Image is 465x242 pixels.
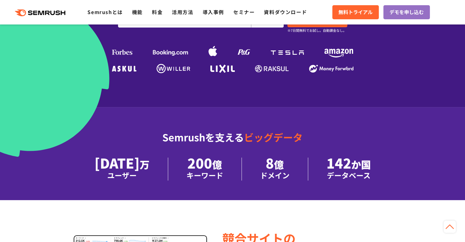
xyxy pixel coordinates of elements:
[264,8,307,16] a: 資料ダウンロード
[389,8,424,16] span: デモを申し込む
[152,8,163,16] a: 料金
[260,170,290,181] div: ドメイン
[287,28,346,33] small: ※7日間無料でお試し。自動課金なし。
[57,127,408,158] div: Semrushを支える
[87,8,123,16] a: Semrushとは
[274,157,284,171] span: 億
[168,158,242,181] li: 200
[244,130,303,144] span: ビッグデータ
[308,158,389,181] li: 142
[212,157,222,171] span: 億
[351,157,371,171] span: か国
[233,8,255,16] a: セミナー
[383,5,430,19] a: デモを申し込む
[132,8,143,16] a: 機能
[338,8,373,16] span: 無料トライアル
[332,5,379,19] a: 無料トライアル
[242,158,308,181] li: 8
[186,170,223,181] div: キーワード
[172,8,193,16] a: 活用方法
[327,170,371,181] div: データベース
[203,8,224,16] a: 導入事例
